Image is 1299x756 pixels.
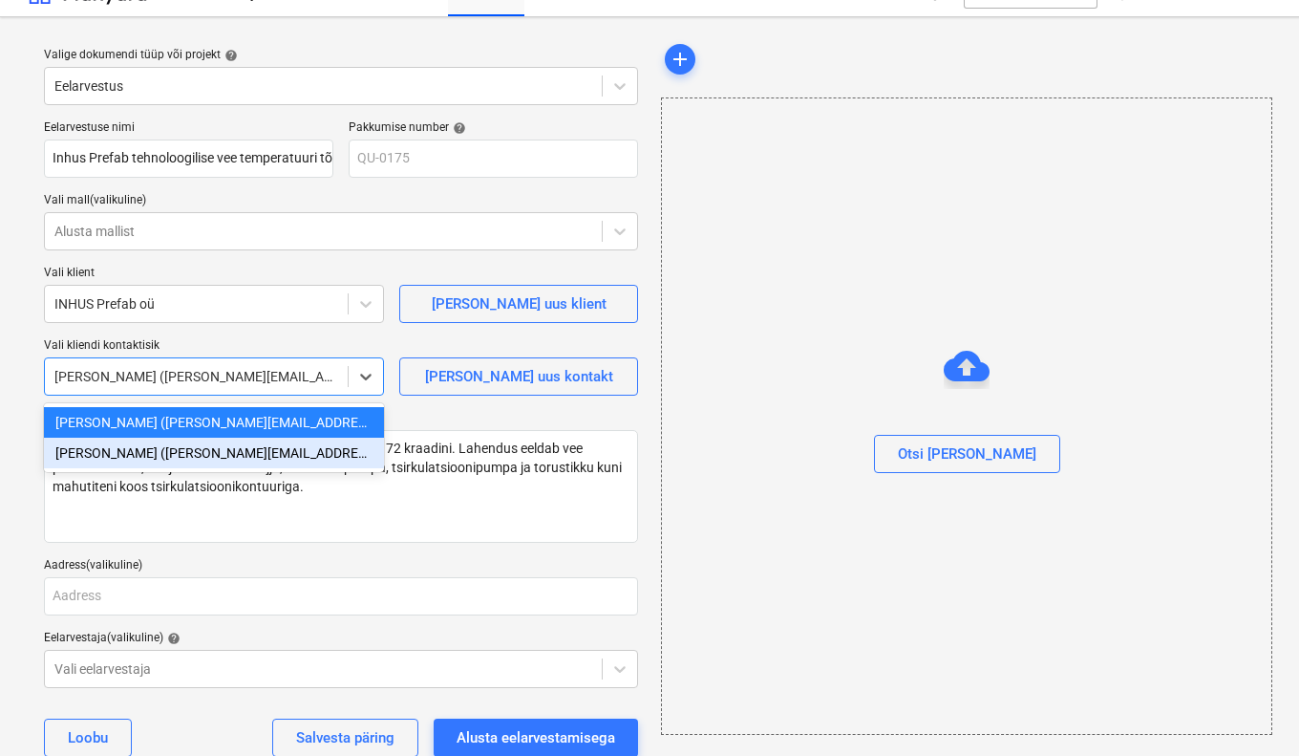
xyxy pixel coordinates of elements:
span: add [669,48,692,71]
input: Aadress [44,577,638,616]
input: Eelarvestuse nimi [44,140,333,178]
div: Eelarvestaja (valikuline) [44,631,638,646]
div: Vali mall (valikuline) [44,193,638,208]
div: Vestlusvidin [1203,664,1299,756]
span: help [221,49,238,62]
div: Aadress (valikuline) [44,558,638,573]
div: Pakkumise number [349,120,638,136]
div: Salvesta päring [296,725,394,750]
div: Vali kliendi kontaktisik [44,338,384,354]
div: Loobu [68,725,108,750]
div: Otsi [PERSON_NAME] [661,97,1272,735]
button: Otsi [PERSON_NAME] [874,435,1060,473]
div: Sergei Nazarenko (s.nazarenko@inhus.eu) [44,407,384,438]
div: [PERSON_NAME] uus kontakt [425,364,613,389]
button: [PERSON_NAME] uus kontakt [399,357,638,396]
span: help [163,632,181,645]
div: Guido Valge (g.valge@inhus.eu) [44,438,384,468]
div: Vali klient [44,266,384,281]
iframe: Chat Widget [1203,664,1299,756]
button: [PERSON_NAME] uus klient [399,285,638,323]
div: [PERSON_NAME] ([PERSON_NAME][EMAIL_ADDRESS][DOMAIN_NAME]) [44,407,384,438]
div: Valige dokumendi tüüp või projekt [44,48,638,63]
div: Otsi [PERSON_NAME] [898,442,1036,466]
span: help [449,121,466,135]
div: [PERSON_NAME] uus klient [432,292,607,316]
textarea: Betooni seguvee talvisel perioodil temperatuuri tõstmine 72 kraadini. Lahendus eeldab vee pehmend... [44,430,638,543]
p: Eelarvestuse nimi [44,120,333,140]
div: Alusta eelarvestamisega [457,725,615,750]
div: [PERSON_NAME] ([PERSON_NAME][EMAIL_ADDRESS][DOMAIN_NAME]) [44,438,384,468]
